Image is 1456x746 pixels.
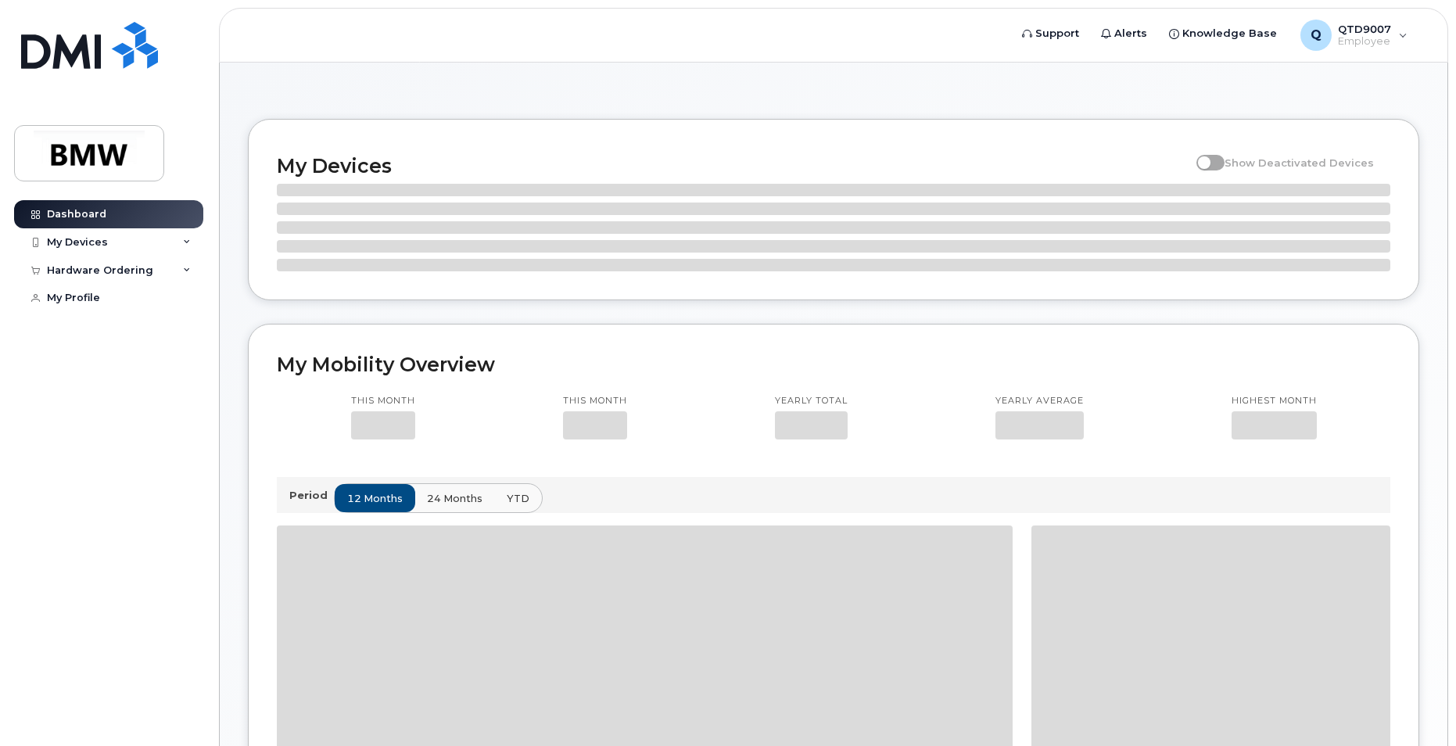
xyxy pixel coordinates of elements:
[507,491,529,506] span: YTD
[1225,156,1374,169] span: Show Deactivated Devices
[277,154,1189,178] h2: My Devices
[1196,148,1209,160] input: Show Deactivated Devices
[289,488,334,503] p: Period
[775,395,848,407] p: Yearly total
[995,395,1084,407] p: Yearly average
[277,353,1390,376] h2: My Mobility Overview
[351,395,415,407] p: This month
[1232,395,1317,407] p: Highest month
[427,491,482,506] span: 24 months
[563,395,627,407] p: This month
